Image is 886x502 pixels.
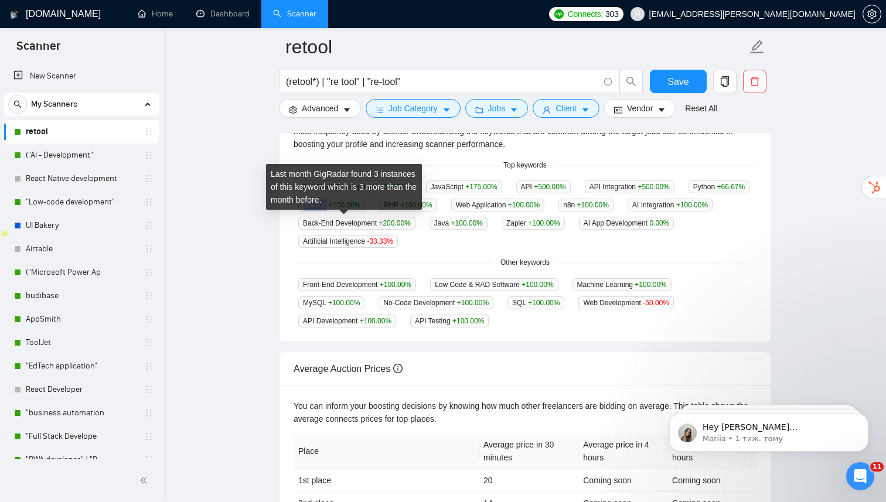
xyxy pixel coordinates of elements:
a: "Low-code development" [26,190,137,214]
span: holder [144,127,154,136]
a: retool [26,120,137,144]
img: upwork-logo.png [554,9,564,19]
td: Coming soon [667,469,756,492]
span: Low Code & RAD Software [430,278,558,291]
a: React Developer [26,378,137,401]
span: Web Application [451,199,545,211]
span: holder [144,315,154,324]
span: copy [714,76,736,87]
iframe: Intercom live chat [846,462,874,490]
span: bars [376,105,384,114]
span: holder [144,455,154,465]
span: +100.00 % [360,317,391,325]
span: +100.00 % [635,281,666,289]
th: Average price in 30 minutes [479,433,578,469]
span: +175.00 % [465,183,497,191]
div: Average Auction Prices [294,352,756,385]
td: 20 [479,469,578,492]
span: +100.00 % [380,281,411,289]
span: n8n [558,199,614,211]
span: Python [689,180,749,193]
a: homeHome [138,9,173,19]
span: +100.00 % [457,299,489,307]
span: user [543,105,551,114]
span: holder [144,244,154,254]
span: +100.00 % [577,201,609,209]
button: search [619,70,643,93]
span: Web Development [578,296,674,309]
span: API [516,180,571,193]
span: +500.00 % [534,183,565,191]
span: caret-down [442,105,451,114]
span: API Development [298,315,396,327]
a: AppSmith [26,308,137,331]
span: search [9,100,26,108]
div: You can inform your boosting decisions by knowing how much other freelancers are bidding on avera... [294,399,756,425]
span: holder [144,197,154,207]
img: Apollo [1,230,9,238]
span: holder [144,432,154,441]
span: +100.00 % [508,201,540,209]
button: copy [713,70,737,93]
span: 11 [870,462,884,472]
span: holder [144,361,154,371]
span: Vendor [627,102,653,115]
span: holder [144,174,154,183]
th: Average price in 4 hours [578,433,667,469]
a: searchScanner [273,9,316,19]
span: Scanner [7,37,70,62]
span: holder [144,151,154,160]
a: New Scanner [13,64,150,88]
a: React Native development [26,167,137,190]
span: holder [144,338,154,347]
button: settingAdvancedcaret-down [279,99,361,118]
span: caret-down [343,105,351,114]
span: setting [289,105,297,114]
button: search [8,95,27,114]
span: +100.00 % [522,281,553,289]
button: Save [650,70,707,93]
span: Top keywords [496,160,553,171]
span: 303 [605,8,618,21]
img: logo [10,5,18,24]
a: budibase [26,284,137,308]
button: folderJobscaret-down [465,99,529,118]
span: Front-End Development [298,278,416,291]
span: +100.00 % [400,201,432,209]
button: userClientcaret-down [533,99,599,118]
a: Reset All [685,102,717,115]
span: -50.00 % [643,299,669,307]
span: +100.00 % [528,299,560,307]
a: ("Microsoft Power Ap [26,261,137,284]
a: ("AI - Development" [26,144,137,167]
span: My Scanners [31,93,77,116]
a: setting [863,9,881,19]
th: Place [294,433,479,469]
td: 1st place [294,469,479,492]
span: Connects: [568,8,603,21]
span: caret-down [657,105,666,114]
span: Artificial Intelligence [298,235,398,248]
button: delete [743,70,766,93]
a: "business automation [26,401,137,425]
span: holder [144,291,154,300]
span: +66.67 % [717,183,745,191]
span: Client [556,102,577,115]
a: dashboardDashboard [196,9,250,19]
input: Search Freelance Jobs... [286,74,599,89]
span: Other keywords [493,257,557,268]
a: "EdTech application" [26,354,137,378]
span: holder [144,385,154,394]
span: +100.00 % [676,201,708,209]
span: holder [144,268,154,277]
span: API Integration [585,180,674,193]
span: SQL [507,296,564,309]
button: setting [863,5,881,23]
input: Scanner name... [285,32,747,62]
span: idcard [614,105,622,114]
span: caret-down [510,105,518,114]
